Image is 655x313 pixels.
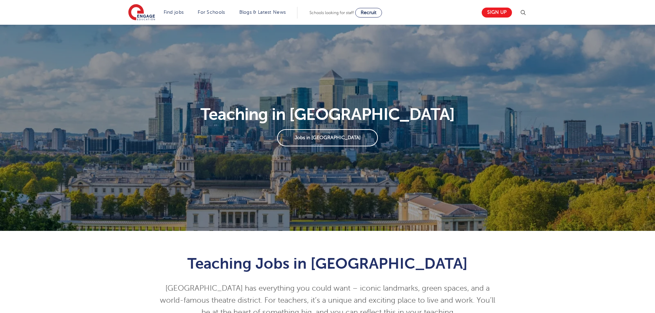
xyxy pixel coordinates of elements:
a: Sign up [482,8,512,18]
span: Recruit [361,10,376,15]
span: Teaching Jobs in [GEOGRAPHIC_DATA] [187,255,468,272]
a: Recruit [355,8,382,18]
a: Jobs in [GEOGRAPHIC_DATA] [277,129,378,146]
a: Blogs & Latest News [239,10,286,15]
a: For Schools [198,10,225,15]
span: Schools looking for staff [309,10,354,15]
img: Engage Education [128,4,155,21]
a: Find jobs [164,10,184,15]
p: Teaching in [GEOGRAPHIC_DATA] [124,106,531,123]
